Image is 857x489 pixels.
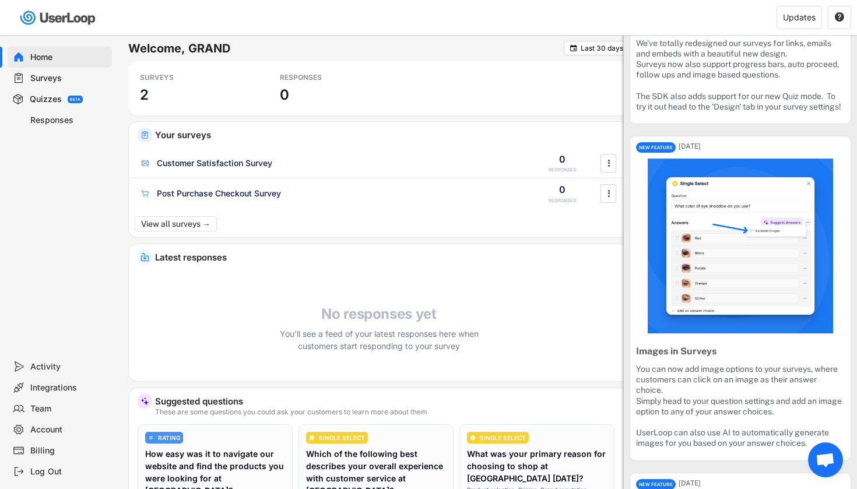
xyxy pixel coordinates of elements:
[30,115,107,126] div: Responses
[155,409,620,416] div: These are some questions you could ask your customers to learn more about them
[128,41,564,56] h6: Welcome, GRAND
[679,480,851,487] div: [DATE]
[30,445,107,456] div: Billing
[835,12,844,22] text: 
[30,424,107,435] div: Account
[549,198,576,204] div: RESPONSES
[140,86,149,104] h3: 2
[603,154,614,172] button: 
[141,397,149,406] img: MagicMajor%20%28Purple%29.svg
[157,157,272,169] div: Customer Satisfaction Survey
[783,13,816,22] div: Updates
[570,44,577,52] text: 
[148,435,154,441] img: AdjustIcon.svg
[30,382,107,393] div: Integrations
[30,403,107,414] div: Team
[141,253,149,262] img: IncomingMajor.svg
[569,44,578,52] button: 
[157,188,281,199] div: Post Purchase Checkout Survey
[17,6,100,30] img: userloop-logo-01.svg
[636,346,845,358] div: Images in Surveys
[607,187,610,199] text: 
[70,97,80,101] div: BETA
[280,86,289,104] h3: 0
[808,442,843,477] div: Ouvrir le chat
[581,45,623,52] div: Last 30 days
[158,435,180,441] div: RATING
[636,364,845,449] div: You can now add image options to your surveys, where customers can click on an image as their ans...
[274,328,484,352] div: You'll see a feed of your latest responses here when customers start responding to your survey
[636,142,676,153] div: NEW FEATURE
[470,435,476,441] img: CircleTickMinorWhite.svg
[155,397,620,406] div: Suggested questions
[280,73,385,82] div: RESPONSES
[135,216,217,231] button: View all surveys →
[155,253,620,262] div: Latest responses
[559,153,566,166] div: 0
[480,435,526,441] div: SINGLE SELECT
[636,38,845,112] div: We've totally redesigned our surveys for links, emails and embeds with a beautiful new design. Su...
[155,131,620,139] div: Your surveys
[603,185,614,202] button: 
[30,361,107,372] div: Activity
[607,157,610,169] text: 
[274,305,484,323] h4: No responses yet
[319,435,365,441] div: SINGLE SELECT
[30,94,62,105] div: Quizzes
[834,12,845,23] button: 
[636,159,845,333] img: CleanShot%202025-09-23%20at%2017.14.11%402x.png
[30,466,107,477] div: Log Out
[30,52,107,63] div: Home
[467,448,607,484] div: What was your primary reason for choosing to shop at [GEOGRAPHIC_DATA] [DATE]?
[549,167,576,173] div: RESPONSES
[679,143,851,150] div: [DATE]
[559,183,566,196] div: 0
[140,73,245,82] div: SURVEYS
[30,73,107,84] div: Surveys
[309,435,315,441] img: CircleTickMinorWhite.svg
